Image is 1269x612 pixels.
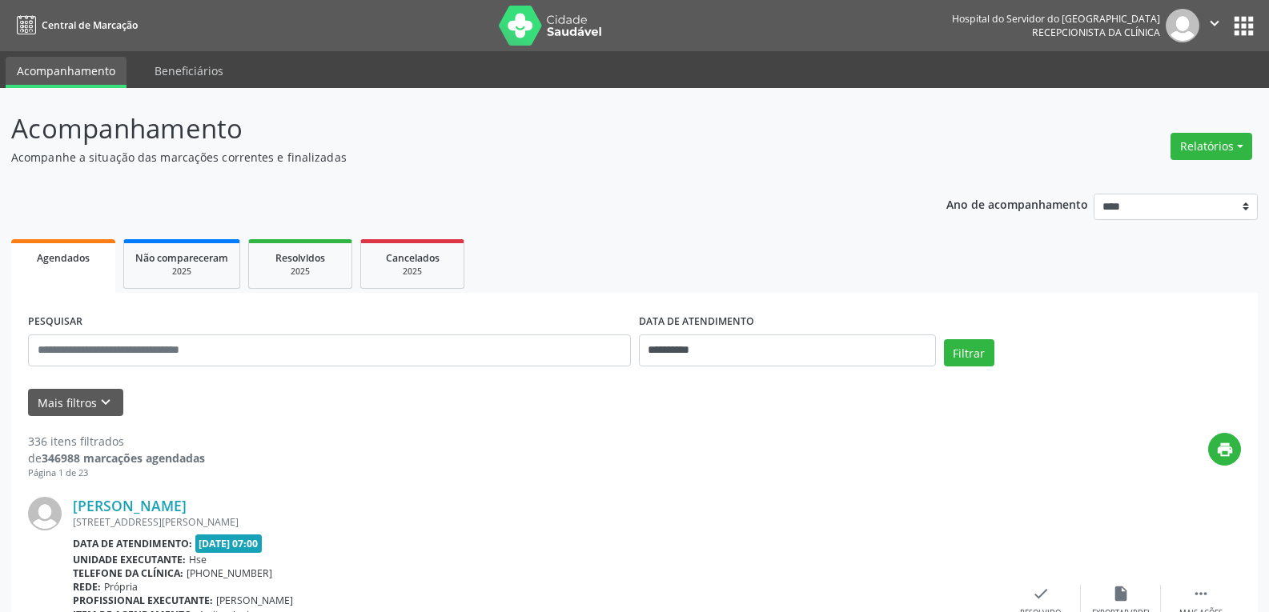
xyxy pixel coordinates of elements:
span: Resolvidos [275,251,325,265]
img: img [28,497,62,530]
span: [PERSON_NAME] [216,594,293,607]
i: check [1032,585,1050,602]
div: 2025 [260,266,340,278]
p: Acompanhe a situação das marcações correntes e finalizadas [11,149,884,166]
div: de [28,450,205,466]
button: Relatórios [1171,133,1252,160]
button: apps [1230,12,1258,40]
i: print [1216,441,1234,458]
span: Agendados [37,251,90,265]
span: Hse [189,553,207,566]
i:  [1206,14,1223,32]
b: Profissional executante: [73,594,213,607]
a: [PERSON_NAME] [73,497,187,514]
b: Unidade executante: [73,553,186,566]
button: print [1208,433,1241,466]
i: keyboard_arrow_down [97,394,114,411]
button: Mais filtroskeyboard_arrow_down [28,389,123,417]
div: 336 itens filtrados [28,433,205,450]
a: Central de Marcação [11,12,138,38]
b: Rede: [73,580,101,594]
button:  [1199,9,1230,42]
button: Filtrar [944,339,994,366]
i: insert_drive_file [1112,585,1130,602]
img: img [1166,9,1199,42]
a: Beneficiários [143,57,235,85]
div: 2025 [135,266,228,278]
p: Ano de acompanhamento [946,194,1088,214]
label: PESQUISAR [28,310,82,334]
b: Data de atendimento: [73,537,192,550]
span: Recepcionista da clínica [1032,26,1160,39]
i:  [1192,585,1210,602]
a: Acompanhamento [6,57,126,88]
label: DATA DE ATENDIMENTO [639,310,754,334]
span: Própria [104,580,138,594]
span: [DATE] 07:00 [195,534,263,553]
span: Central de Marcação [42,18,138,32]
div: 2025 [372,266,452,278]
b: Telefone da clínica: [73,566,183,580]
div: Página 1 de 23 [28,466,205,480]
span: Cancelados [386,251,440,265]
div: Hospital do Servidor do [GEOGRAPHIC_DATA] [952,12,1160,26]
span: Não compareceram [135,251,228,265]
strong: 346988 marcações agendadas [42,450,205,466]
div: [STREET_ADDRESS][PERSON_NAME] [73,515,1001,529]
p: Acompanhamento [11,109,884,149]
span: [PHONE_NUMBER] [187,566,272,580]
